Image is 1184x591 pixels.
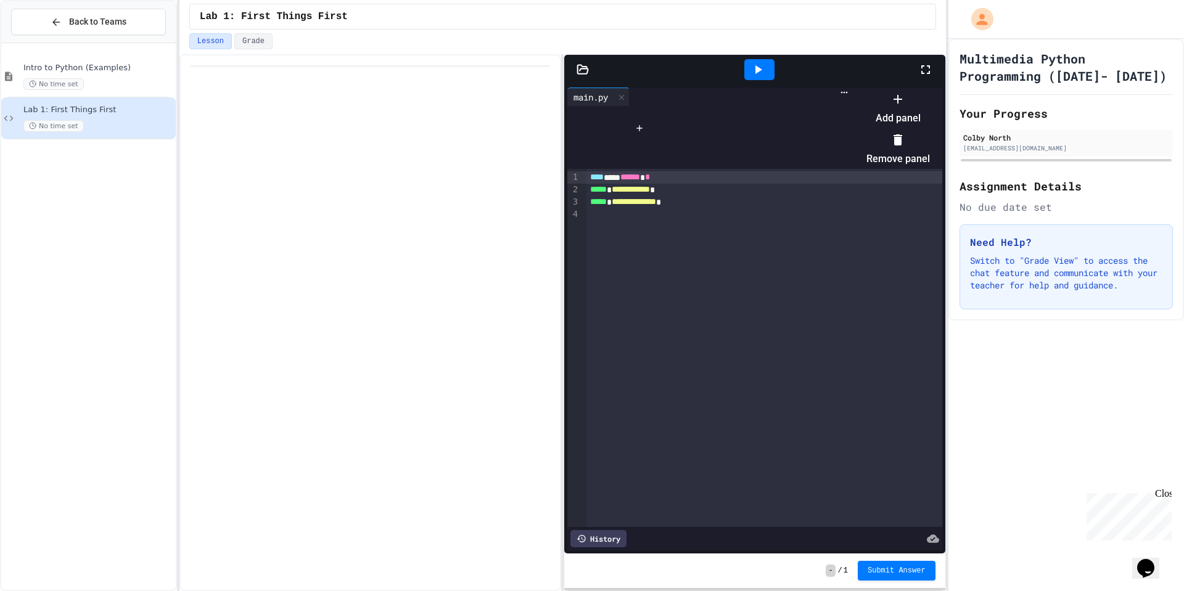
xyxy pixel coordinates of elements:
[23,78,84,90] span: No time set
[960,200,1173,214] div: No due date set
[1082,488,1172,540] iframe: chat widget
[868,566,926,576] span: Submit Answer
[23,105,173,115] span: Lab 1: First Things First
[960,177,1173,195] h2: Assignment Details
[567,171,580,184] div: 1
[567,208,580,221] div: 4
[858,561,935,581] button: Submit Answer
[866,129,930,169] li: Remove panel
[1132,542,1172,579] iframe: chat widget
[5,5,85,78] div: Chat with us now!Close
[567,196,580,208] div: 3
[234,33,273,49] button: Grade
[826,565,835,577] span: -
[970,235,1162,250] h3: Need Help?
[963,144,1169,153] div: [EMAIL_ADDRESS][DOMAIN_NAME]
[567,91,614,104] div: main.py
[866,89,930,128] li: Add panel
[844,566,848,576] span: 1
[567,88,630,106] div: main.py
[23,63,173,73] span: Intro to Python (Examples)
[200,9,348,24] span: Lab 1: First Things First
[970,255,1162,291] p: Switch to "Grade View" to access the chat feature and communicate with your teacher for help and ...
[23,120,84,132] span: No time set
[958,5,997,33] div: My Account
[189,33,232,49] button: Lesson
[567,184,580,196] div: 2
[570,530,627,547] div: History
[69,15,126,28] span: Back to Teams
[963,132,1169,143] div: Colby North
[960,105,1173,122] h2: Your Progress
[11,9,166,35] button: Back to Teams
[960,50,1173,84] h1: Multimedia Python Programming ([DATE]- [DATE])
[838,566,842,576] span: /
